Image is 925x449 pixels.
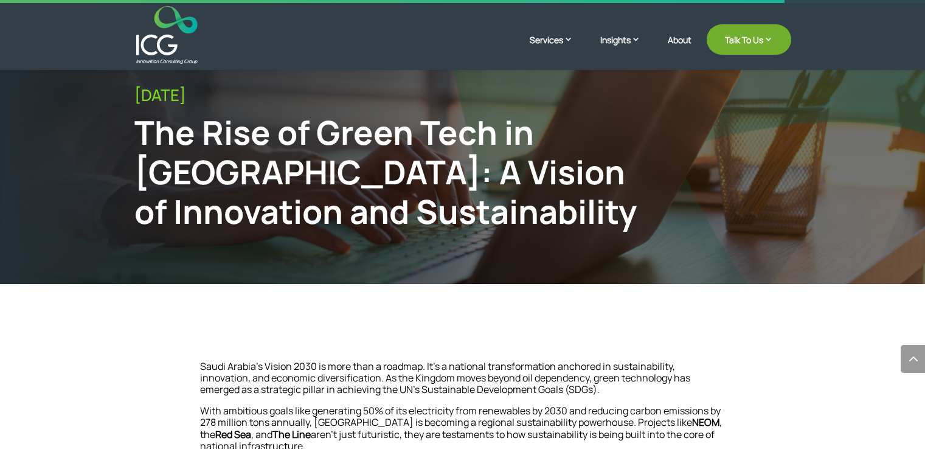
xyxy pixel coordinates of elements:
[215,428,251,441] strong: Red Sea
[200,361,726,406] p: Saudi Arabia’s Vision 2030 is more than a roadmap. It’s a national transformation anchored in sus...
[136,6,198,64] img: ICG
[530,33,585,64] a: Services
[134,113,640,231] div: The Rise of Green Tech in [GEOGRAPHIC_DATA]: A Vision of Innovation and Sustainability
[272,428,311,441] strong: The Line
[668,35,691,64] a: About
[692,416,719,429] strong: NEOM
[134,86,791,105] div: [DATE]
[600,33,653,64] a: Insights
[707,24,791,55] a: Talk To Us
